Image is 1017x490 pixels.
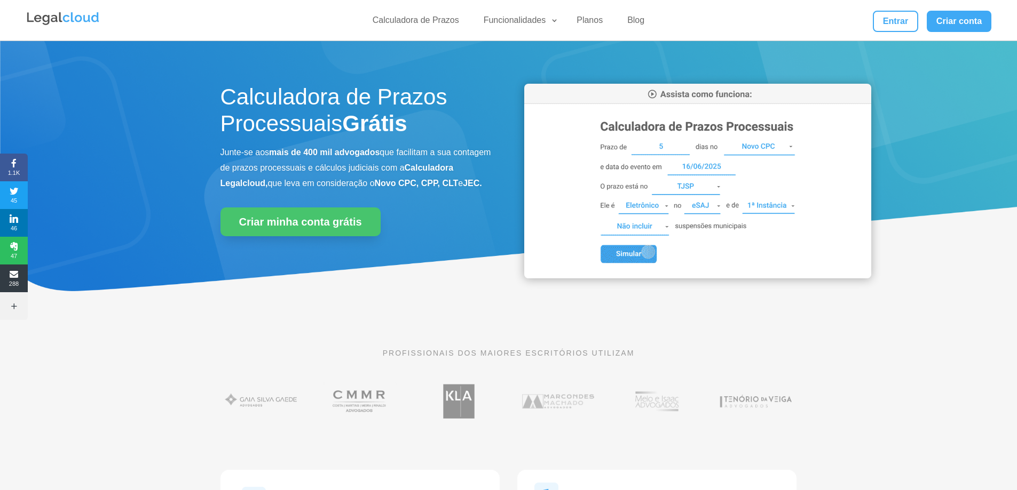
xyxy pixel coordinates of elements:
a: Criar minha conta grátis [220,207,381,236]
b: mais de 400 mil advogados [269,148,380,157]
img: Koury Lopes Advogados [418,379,500,424]
a: Criar conta [927,11,992,32]
img: Tenório da Veiga Advogados [715,379,797,424]
a: Funcionalidades [477,15,559,30]
p: Junte-se aos que facilitam a sua contagem de prazos processuais e cálculos judiciais com a que le... [220,145,493,191]
a: Entrar [873,11,918,32]
a: Calculadora de Prazos Processuais da Legalcloud [524,271,871,280]
b: JEC. [463,179,482,188]
b: Calculadora Legalcloud, [220,163,454,188]
img: Marcondes Machado Advogados utilizam a Legalcloud [517,379,599,424]
img: Costa Martins Meira Rinaldi Advogados [319,379,401,424]
strong: Grátis [342,111,407,136]
h1: Calculadora de Prazos Processuais [220,84,493,143]
p: PROFISSIONAIS DOS MAIORES ESCRITÓRIOS UTILIZAM [220,347,797,359]
img: Legalcloud Logo [26,11,100,27]
b: Novo CPC, CPP, CLT [375,179,459,188]
a: Logo da Legalcloud [26,19,100,28]
a: Planos [570,15,609,30]
img: Gaia Silva Gaede Advogados Associados [220,379,302,424]
img: Calculadora de Prazos Processuais da Legalcloud [524,84,871,278]
img: Profissionais do escritório Melo e Isaac Advogados utilizam a Legalcloud [616,379,698,424]
a: Blog [621,15,651,30]
a: Calculadora de Prazos [366,15,466,30]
